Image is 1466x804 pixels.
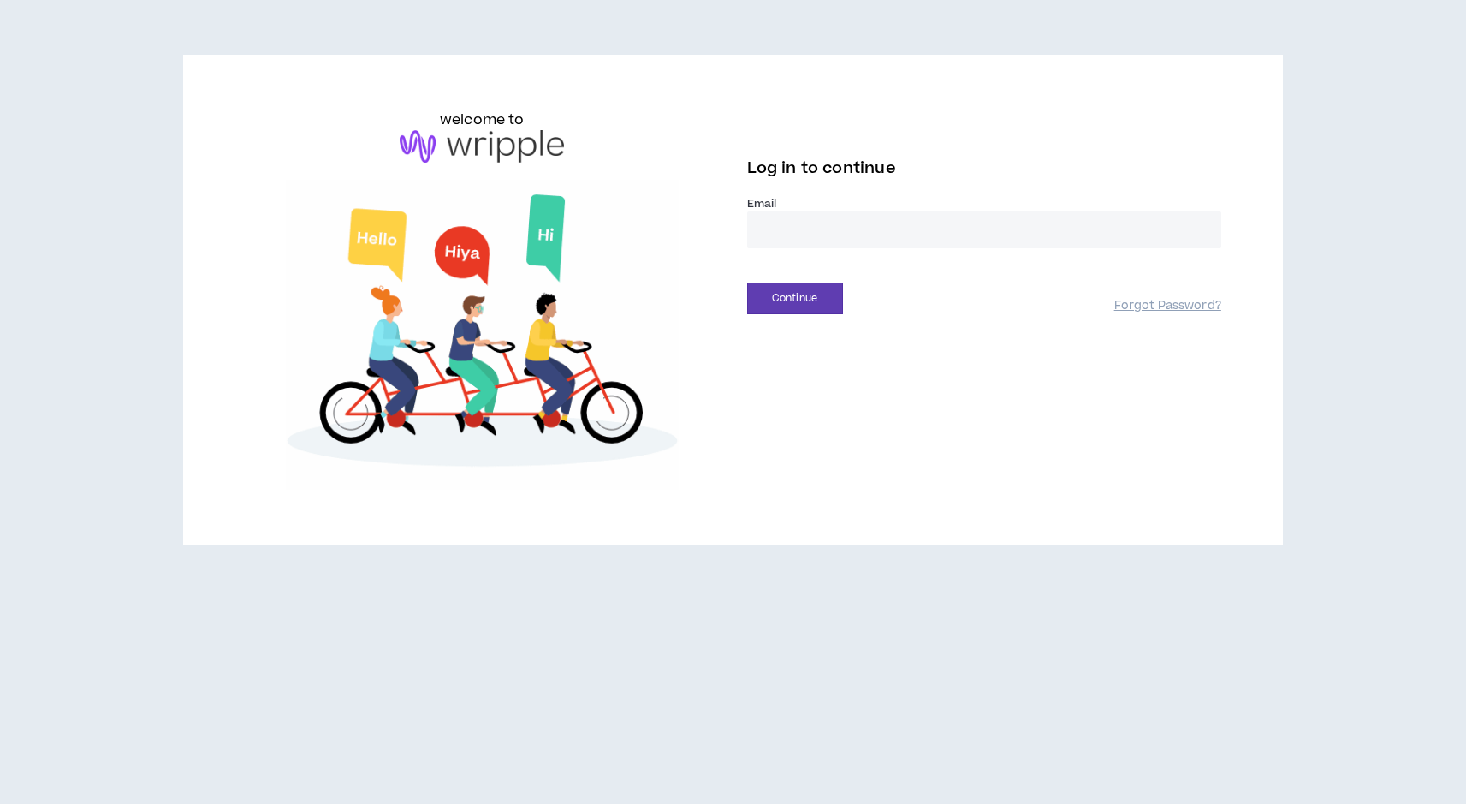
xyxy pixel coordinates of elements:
[400,130,564,163] img: logo-brand.png
[747,283,843,314] button: Continue
[747,158,896,179] span: Log in to continue
[245,180,719,491] img: Welcome to Wripple
[440,110,525,130] h6: welcome to
[747,196,1221,211] label: Email
[1114,298,1221,314] a: Forgot Password?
